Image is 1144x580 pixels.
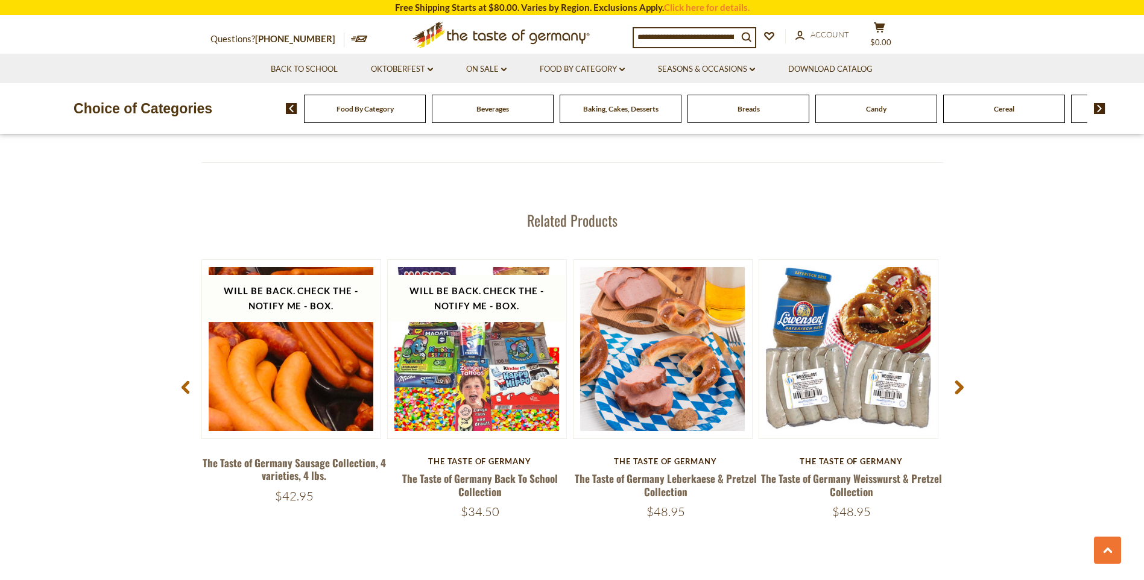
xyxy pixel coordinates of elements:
[583,104,659,113] a: Baking, Cakes, Desserts
[461,504,499,519] span: $34.50
[575,471,757,499] a: The Taste of Germany Leberkaese & Pretzel Collection
[202,260,381,438] img: The Taste of Germany Sausage Collection, 4 varieties, 4 lbs.
[271,63,338,76] a: Back to School
[866,104,886,113] a: Candy
[994,104,1014,113] a: Cereal
[203,455,386,483] a: The Taste of Germany Sausage Collection, 4 varieties, 4 lbs.
[832,504,871,519] span: $48.95
[210,31,344,47] p: Questions?
[788,63,873,76] a: Download Catalog
[646,504,685,519] span: $48.95
[476,104,509,113] a: Beverages
[466,63,507,76] a: On Sale
[387,456,573,466] div: The Taste of Germany
[761,471,942,499] a: The Taste of Germany Weisswurst & Pretzel Collection
[573,456,759,466] div: The Taste of Germany
[870,37,891,47] span: $0.00
[738,104,760,113] a: Breads
[275,488,314,503] span: $42.95
[1094,103,1105,114] img: next arrow
[759,456,944,466] div: The Taste of Germany
[658,63,755,76] a: Seasons & Occasions
[795,28,849,42] a: Account
[388,260,566,438] img: The Taste of Germany Back To School Collection
[574,260,752,438] img: The Taste of Germany Leberkaese & Pretzel Collection
[811,30,849,39] span: Account
[664,2,750,13] a: Click here for details.
[759,260,938,438] img: The Taste of Germany Weisswurst & Pretzel Collection
[540,63,625,76] a: Food By Category
[371,63,433,76] a: Oktoberfest
[862,22,898,52] button: $0.00
[201,211,943,229] h3: Related Products
[402,471,558,499] a: The Taste of Germany Back To School Collection
[255,33,335,44] a: [PHONE_NUMBER]
[286,103,297,114] img: previous arrow
[337,104,394,113] a: Food By Category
